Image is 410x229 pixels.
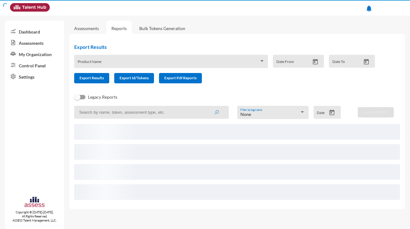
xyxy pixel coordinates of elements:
[5,71,64,82] a: Settings
[120,75,149,80] span: Export Id/Tokens
[240,112,251,117] span: None
[74,44,380,50] h2: Export Results
[5,210,64,222] p: Copyright © [DATE]-[DATE]. All Rights Reserved. ASSESS Talent Management, LLC.
[363,110,388,114] span: Download PDF
[159,73,202,83] button: Export Pdf Reports
[358,107,394,117] button: Download PDF
[74,106,229,119] input: Search by name, token, assessment type, etc.
[88,93,117,101] span: Legacy Reports
[114,73,154,83] button: Export Id/Tokens
[361,59,372,65] button: Open calendar
[326,109,337,116] button: Open calendar
[5,60,64,71] a: Control Panel
[5,48,64,60] a: My Organization
[106,21,132,36] a: Reports
[24,196,45,209] img: assesscompany-logo.png
[365,5,373,12] mat-icon: notifications
[310,59,321,65] button: Open calendar
[5,37,64,48] a: Assessments
[5,26,64,37] a: Dashboard
[164,75,197,80] span: Export Pdf Reports
[79,75,104,80] span: Export Results
[74,26,99,31] a: Assessments
[74,73,109,83] button: Export Results
[134,21,190,36] a: Bulk Tokens Generation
